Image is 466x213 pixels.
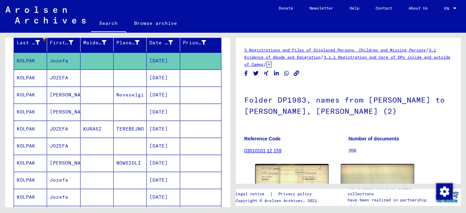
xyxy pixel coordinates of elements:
[114,121,147,137] mat-cell: TEREBEJNO
[444,6,452,11] span: EN
[47,104,80,120] mat-cell: [PERSON_NAME]
[149,39,173,46] div: Date of Birth
[321,54,324,60] span: /
[255,164,329,211] img: 001.jpg
[244,47,426,52] a: 3 Registrations and Files of Displaced Persons, Children and Missing Persons
[348,185,433,197] p: The Arolsen Archives online collections
[147,172,180,188] mat-cell: [DATE]
[47,121,80,137] mat-cell: JOZEFA
[83,39,106,46] div: Maiden Name
[273,191,320,198] a: Privacy policy
[341,164,414,210] img: 002.jpg
[147,121,180,137] mat-cell: [DATE]
[47,138,80,154] mat-cell: JOZEFA
[91,15,126,33] a: Search
[147,189,180,206] mat-cell: [DATE]
[14,121,47,137] mat-cell: KOLPAK
[244,55,450,67] a: 3.1.1 Registration and Care of DPs inside and outside of Camps
[5,6,86,24] img: Arolsen_neg.svg
[14,172,47,188] mat-cell: KOLPAK
[244,148,281,153] a: 03010101 12 159
[263,61,266,67] span: /
[436,183,453,200] img: Change consent
[273,69,280,78] button: Share on LinkedIn
[263,69,270,78] button: Share on Xing
[47,70,80,86] mat-cell: JOZEFA
[147,70,180,86] mat-cell: [DATE]
[147,33,180,52] mat-header-cell: Date of Birth
[348,197,433,209] p: have been realized in partnership with
[149,37,181,48] div: Date of Birth
[147,104,180,120] mat-cell: [DATE]
[14,104,47,120] mat-cell: KOLPAK
[434,188,460,206] img: yv_logo.png
[426,47,429,53] span: /
[14,87,47,103] mat-cell: KOLPAK
[81,33,114,52] mat-header-cell: Maiden Name
[243,69,250,78] button: Share on Facebook
[47,87,80,103] mat-cell: [PERSON_NAME]
[283,69,290,78] button: Share on WhatsApp
[83,37,115,48] div: Maiden Name
[180,33,221,52] mat-header-cell: Prisoner #
[436,183,452,199] div: Change consent
[14,52,47,69] mat-cell: KOLPAK
[47,155,80,171] mat-cell: [PERSON_NAME]
[14,138,47,154] mat-cell: KOLPAK
[244,84,452,125] h1: Folder DP1983, names from [PERSON_NAME] to [PERSON_NAME], [PERSON_NAME] (2)
[47,172,80,188] mat-cell: Jozefa
[116,39,140,46] div: Place of Birth
[293,69,300,78] button: Copy link
[147,138,180,154] mat-cell: [DATE]
[81,121,114,137] mat-cell: KURASZ
[349,136,399,141] b: Number of documents
[147,87,180,103] mat-cell: [DATE]
[183,37,215,48] div: Prisoner #
[14,33,47,52] mat-header-cell: Last Name
[126,15,185,31] a: Browse archive
[47,33,80,52] mat-header-cell: First Name
[183,39,206,46] div: Prisoner #
[114,33,147,52] mat-header-cell: Place of Birth
[50,39,73,46] div: First Name
[17,37,48,48] div: Last Name
[116,37,148,48] div: Place of Birth
[252,69,260,78] button: Share on Twitter
[147,155,180,171] mat-cell: [DATE]
[14,70,47,86] mat-cell: KOLPAK
[17,39,40,46] div: Last Name
[147,52,180,69] mat-cell: [DATE]
[236,191,320,198] div: |
[236,198,320,204] p: Copyright © Arolsen Archives, 2021
[114,155,147,171] mat-cell: NOWSIOLI
[244,136,281,141] b: Reference Code
[114,87,147,103] mat-cell: Noveselgi
[14,155,47,171] mat-cell: KOLPAK
[50,37,82,48] div: First Name
[47,52,80,69] mat-cell: Jozefa
[47,189,80,206] mat-cell: Jozefa
[349,147,453,154] p: 356
[236,191,270,198] a: Legal notice
[14,189,47,206] mat-cell: KOLPAK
